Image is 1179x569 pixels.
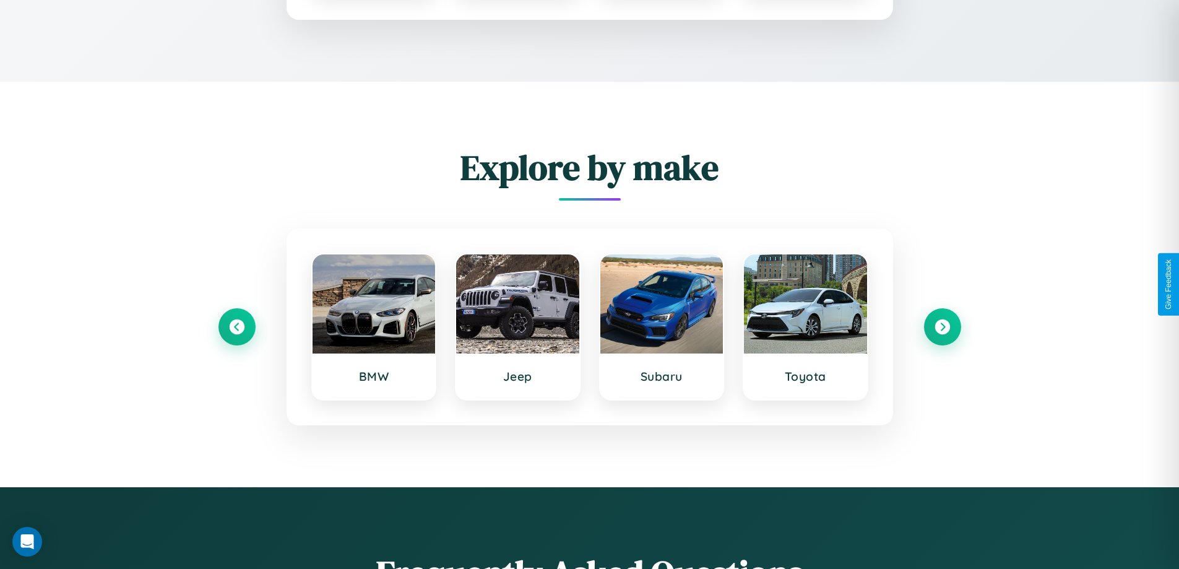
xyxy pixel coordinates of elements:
h3: BMW [325,369,423,384]
h3: Toyota [756,369,855,384]
div: Give Feedback [1164,259,1173,310]
div: Open Intercom Messenger [12,527,42,557]
h3: Subaru [613,369,711,384]
h2: Explore by make [218,144,961,191]
h3: Jeep [469,369,567,384]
